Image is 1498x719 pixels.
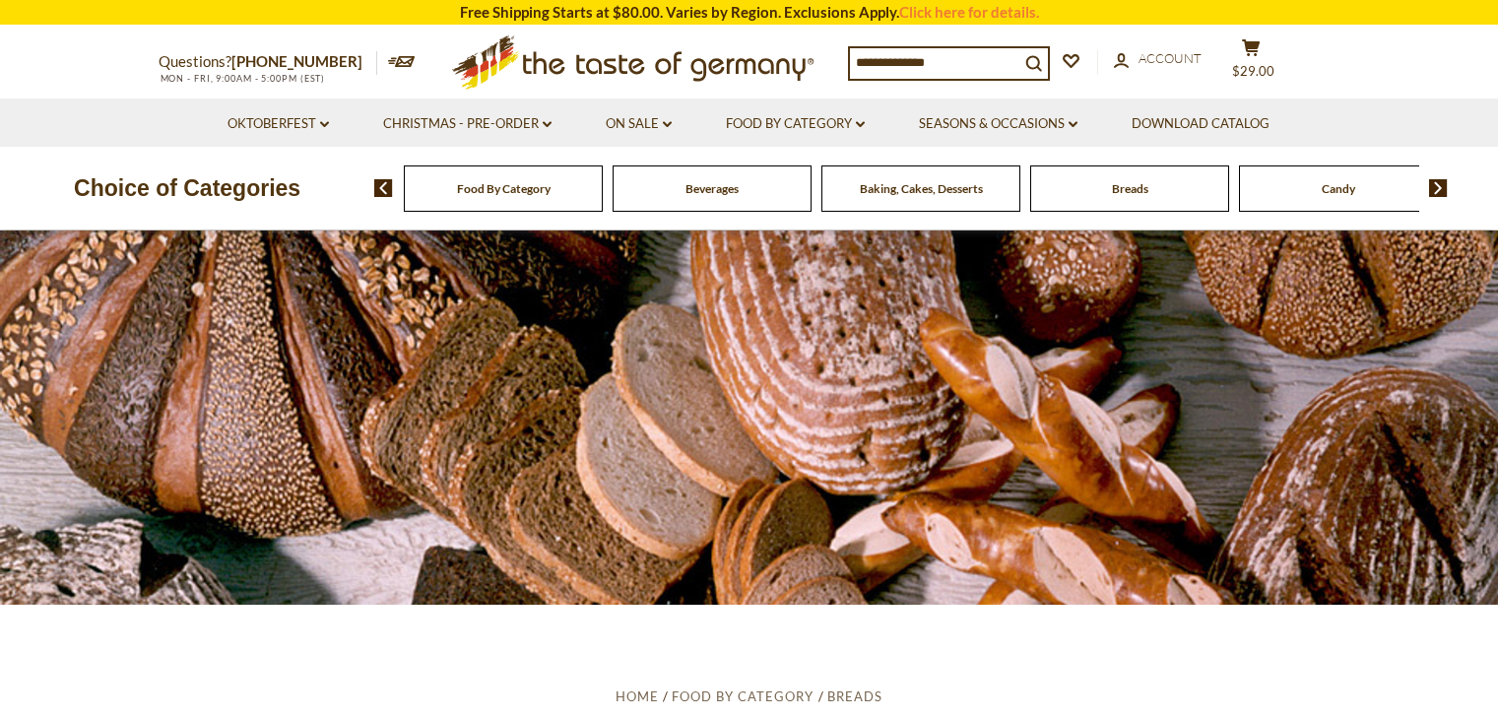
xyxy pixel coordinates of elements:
[726,113,865,135] a: Food By Category
[228,113,329,135] a: Oktoberfest
[374,179,393,197] img: previous arrow
[231,52,362,70] a: [PHONE_NUMBER]
[606,113,672,135] a: On Sale
[159,49,377,75] p: Questions?
[1112,181,1148,196] a: Breads
[616,688,659,704] a: Home
[457,181,551,196] a: Food By Category
[1222,38,1281,88] button: $29.00
[919,113,1077,135] a: Seasons & Occasions
[383,113,552,135] a: Christmas - PRE-ORDER
[1322,181,1355,196] a: Candy
[827,688,882,704] a: Breads
[1232,63,1274,79] span: $29.00
[672,688,814,704] a: Food By Category
[1139,50,1202,66] span: Account
[1114,48,1202,70] a: Account
[159,73,326,84] span: MON - FRI, 9:00AM - 5:00PM (EST)
[1429,179,1448,197] img: next arrow
[1132,113,1270,135] a: Download Catalog
[685,181,739,196] a: Beverages
[899,3,1039,21] a: Click here for details.
[860,181,983,196] a: Baking, Cakes, Desserts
